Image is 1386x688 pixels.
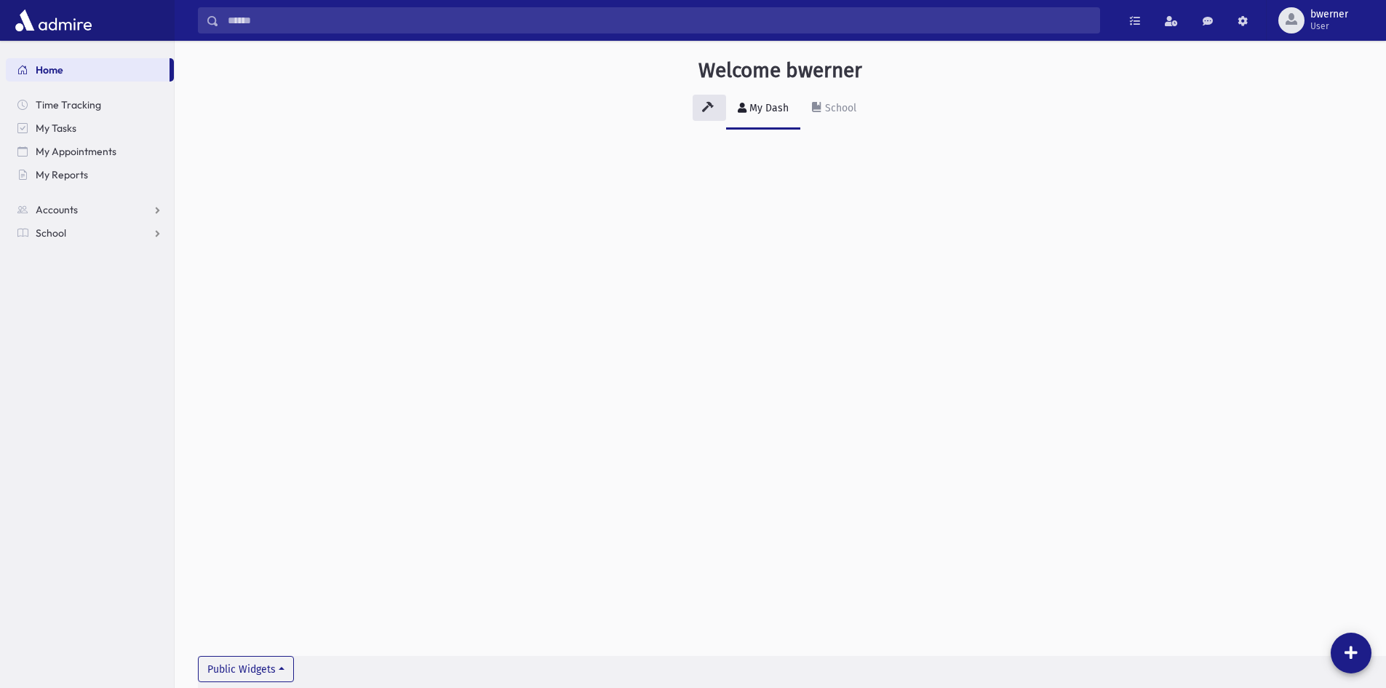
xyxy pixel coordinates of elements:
span: Accounts [36,203,78,216]
a: My Tasks [6,116,174,140]
span: My Reports [36,168,88,181]
a: Accounts [6,198,174,221]
h3: Welcome bwerner [698,58,862,83]
button: Public Widgets [198,656,294,682]
span: Home [36,63,63,76]
a: My Reports [6,163,174,186]
span: School [36,226,66,240]
input: Search [219,7,1099,33]
div: School [822,102,856,114]
div: My Dash [746,102,789,114]
span: My Tasks [36,122,76,135]
a: My Appointments [6,140,174,163]
a: My Dash [726,89,800,130]
img: AdmirePro [12,6,95,35]
a: School [800,89,868,130]
span: bwerner [1310,9,1348,20]
span: Time Tracking [36,98,101,111]
a: Time Tracking [6,93,174,116]
a: School [6,221,174,245]
a: Home [6,58,170,82]
span: My Appointments [36,145,116,158]
span: User [1310,20,1348,32]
